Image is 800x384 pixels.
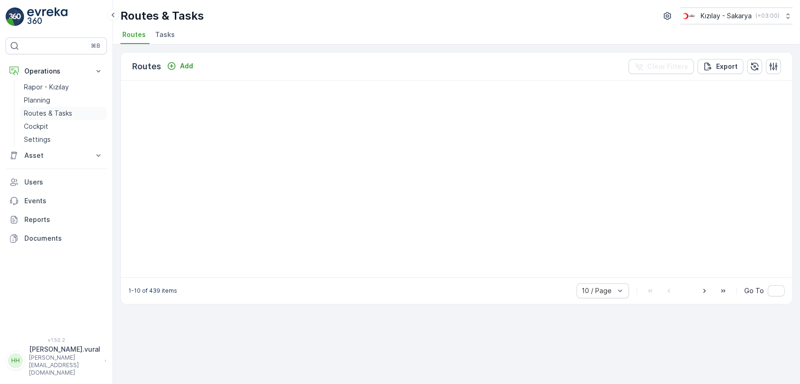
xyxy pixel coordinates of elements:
[24,151,88,160] p: Asset
[6,337,107,343] span: v 1.50.2
[24,135,51,144] p: Settings
[24,122,48,131] p: Cockpit
[680,7,793,24] button: Kızılay - Sakarya(+03:00)
[122,30,146,39] span: Routes
[6,7,24,26] img: logo
[6,210,107,229] a: Reports
[6,192,107,210] a: Events
[6,62,107,81] button: Operations
[647,62,688,71] p: Clear Filters
[24,109,72,118] p: Routes & Tasks
[155,30,175,39] span: Tasks
[163,60,197,72] button: Add
[6,229,107,248] a: Documents
[8,353,23,368] div: HH
[24,215,103,224] p: Reports
[27,7,67,26] img: logo_light-DOdMpM7g.png
[20,133,107,146] a: Settings
[24,82,69,92] p: Rapor - Kızılay
[701,11,752,21] p: Kızılay - Sakarya
[24,66,88,76] p: Operations
[20,107,107,120] a: Routes & Tasks
[120,8,204,23] p: Routes & Tasks
[20,94,107,107] a: Planning
[680,11,697,21] img: k%C4%B1z%C4%B1lay_DTAvauz.png
[6,146,107,165] button: Asset
[24,234,103,243] p: Documents
[29,345,100,354] p: [PERSON_NAME].vural
[24,177,103,187] p: Users
[132,60,161,73] p: Routes
[697,59,743,74] button: Export
[744,286,764,295] span: Go To
[628,59,694,74] button: Clear Filters
[20,120,107,133] a: Cockpit
[180,61,193,71] p: Add
[6,345,107,377] button: HH[PERSON_NAME].vural[PERSON_NAME][EMAIL_ADDRESS][DOMAIN_NAME]
[29,354,100,377] p: [PERSON_NAME][EMAIL_ADDRESS][DOMAIN_NAME]
[716,62,738,71] p: Export
[24,196,103,206] p: Events
[6,173,107,192] a: Users
[24,96,50,105] p: Planning
[755,12,779,20] p: ( +03:00 )
[20,81,107,94] a: Rapor - Kızılay
[91,42,100,50] p: ⌘B
[128,287,177,295] p: 1-10 of 439 items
